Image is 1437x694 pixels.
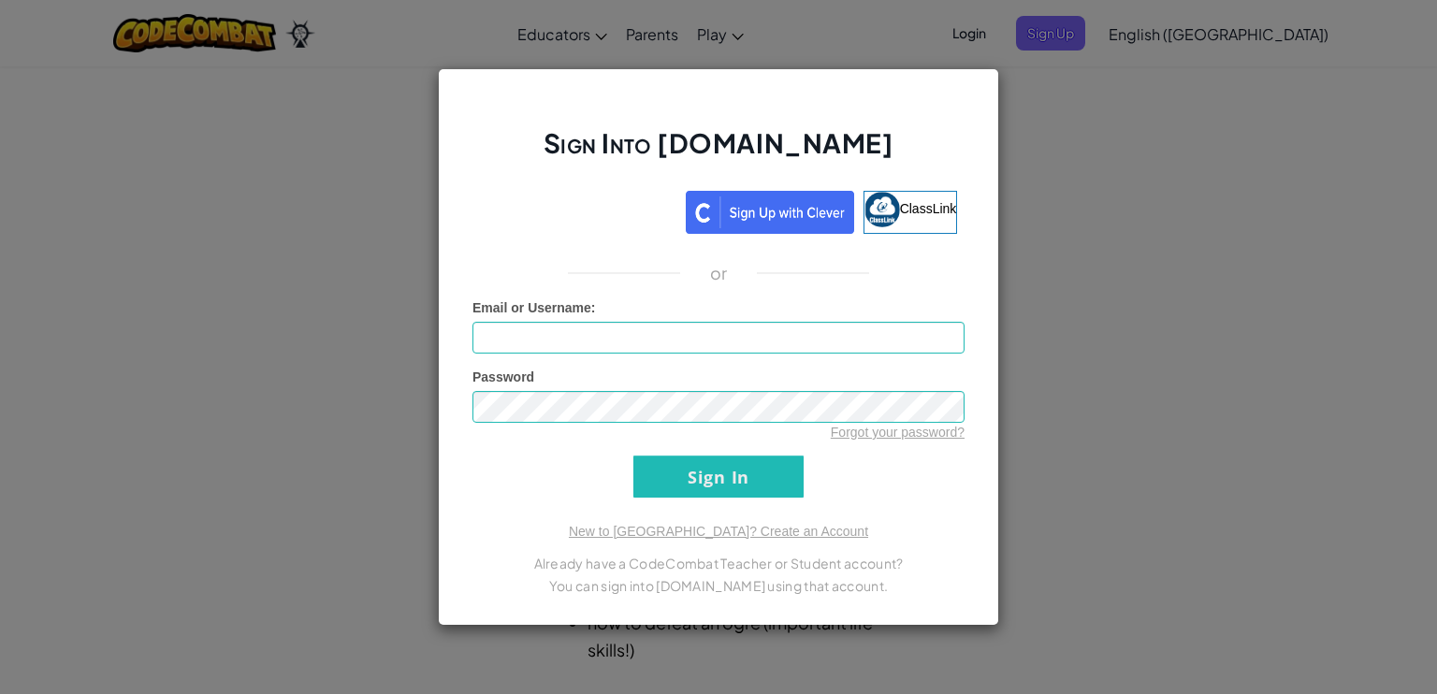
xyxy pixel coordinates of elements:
[472,552,965,574] p: Already have a CodeCombat Teacher or Student account?
[710,262,728,284] p: or
[472,125,965,180] h2: Sign Into [DOMAIN_NAME]
[472,298,596,317] label: :
[900,201,957,216] span: ClassLink
[569,524,868,539] a: New to [GEOGRAPHIC_DATA]? Create an Account
[472,300,591,315] span: Email or Username
[472,574,965,597] p: You can sign into [DOMAIN_NAME] using that account.
[831,425,965,440] a: Forgot your password?
[686,191,854,234] img: clever_sso_button@2x.png
[471,189,686,230] iframe: Botón de Acceder con Google
[864,192,900,227] img: classlink-logo-small.png
[472,369,534,384] span: Password
[633,455,804,498] input: Sign In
